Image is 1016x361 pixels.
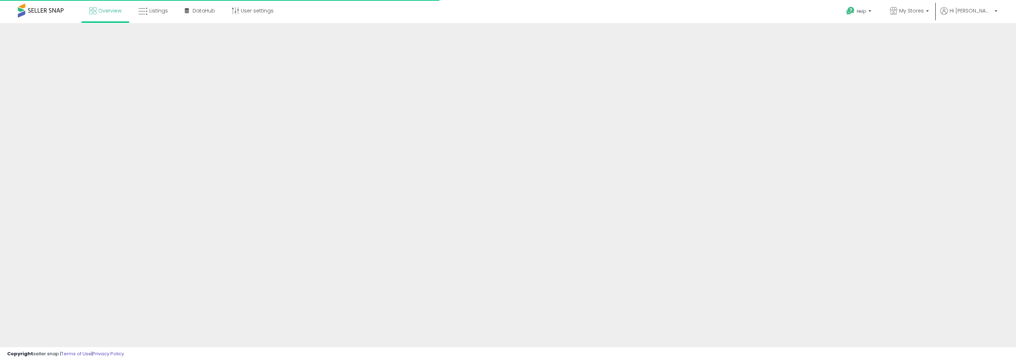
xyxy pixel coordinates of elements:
span: Overview [98,7,121,14]
a: Help [841,1,878,23]
span: My Stores [899,7,924,14]
span: Hi [PERSON_NAME] [950,7,992,14]
span: Listings [149,7,168,14]
a: Hi [PERSON_NAME] [940,7,997,23]
i: Get Help [846,6,855,15]
span: Help [857,8,866,14]
span: DataHub [193,7,215,14]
